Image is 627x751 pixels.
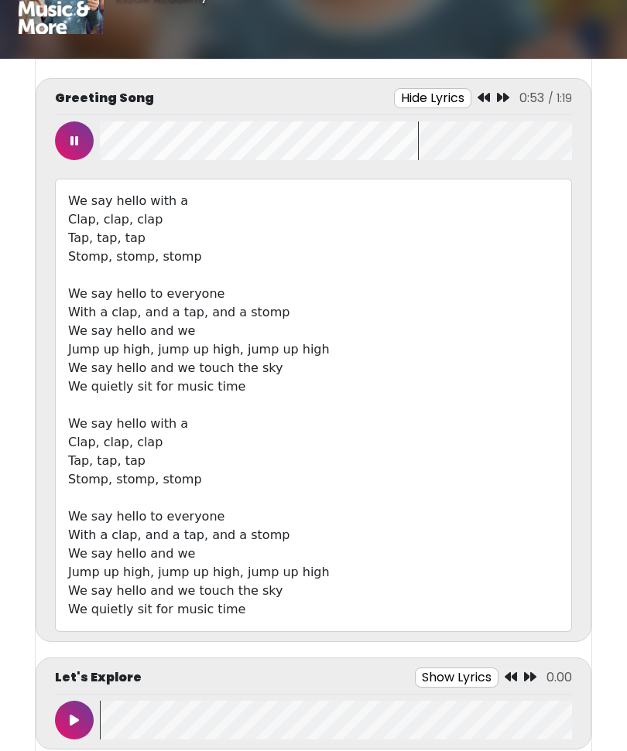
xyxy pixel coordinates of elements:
div: We say hello with a Clap, clap, clap Tap, tap, tap Stomp, stomp, stomp We say hello to everyone W... [55,179,572,632]
button: Hide Lyrics [394,88,471,108]
p: Greeting Song [55,89,154,108]
span: 0:53 [519,89,544,107]
button: Show Lyrics [415,667,499,688]
span: / 1:19 [548,90,572,106]
p: Let's Explore [55,668,142,687]
span: 0.00 [546,668,572,686]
